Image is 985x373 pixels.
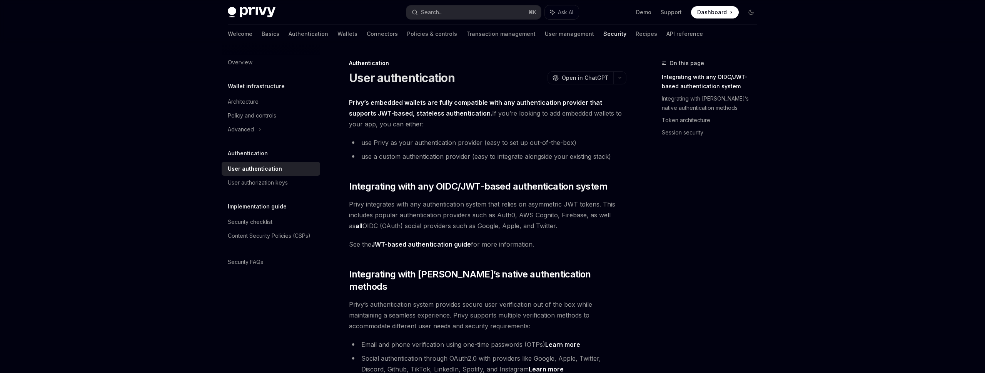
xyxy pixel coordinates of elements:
[636,25,657,43] a: Recipes
[349,71,455,85] h1: User authentication
[349,97,626,129] span: If you’re looking to add embedded wallets to your app, you can either:
[697,8,727,16] span: Dashboard
[603,25,626,43] a: Security
[662,126,763,139] a: Session security
[562,74,609,82] span: Open in ChatGPT
[662,71,763,92] a: Integrating with any OIDC/JWT-based authentication system
[349,268,626,293] span: Integrating with [PERSON_NAME]’s native authentication methods
[662,92,763,114] a: Integrating with [PERSON_NAME]’s native authentication methods
[466,25,536,43] a: Transaction management
[228,164,282,173] div: User authentication
[669,59,704,68] span: On this page
[228,111,276,120] div: Policy and controls
[691,6,739,18] a: Dashboard
[228,58,252,67] div: Overview
[228,178,288,187] div: User authorization keys
[222,162,320,176] a: User authentication
[558,8,573,16] span: Ask AI
[661,8,682,16] a: Support
[228,202,287,211] h5: Implementation guide
[228,125,254,134] div: Advanced
[349,299,626,331] span: Privy’s authentication system provides secure user verification out of the box while maintaining ...
[371,240,471,249] a: JWT-based authentication guide
[349,339,626,350] li: Email and phone verification using one-time passwords (OTPs)
[349,239,626,250] span: See the for more information.
[367,25,398,43] a: Connectors
[228,82,285,91] h5: Wallet infrastructure
[528,9,536,15] span: ⌘ K
[289,25,328,43] a: Authentication
[406,5,541,19] button: Search...⌘K
[228,25,252,43] a: Welcome
[548,71,613,84] button: Open in ChatGPT
[745,6,757,18] button: Toggle dark mode
[349,180,608,193] span: Integrating with any OIDC/JWT-based authentication system
[666,25,703,43] a: API reference
[228,217,272,227] div: Security checklist
[407,25,457,43] a: Policies & controls
[636,8,651,16] a: Demo
[349,199,626,231] span: Privy integrates with any authentication system that relies on asymmetric JWT tokens. This includ...
[421,8,442,17] div: Search...
[228,149,268,158] h5: Authentication
[349,99,602,117] strong: Privy’s embedded wallets are fully compatible with any authentication provider that supports JWT-...
[662,114,763,126] a: Token architecture
[228,7,275,18] img: dark logo
[349,137,626,148] li: use Privy as your authentication provider (easy to set up out-of-the-box)
[228,257,263,267] div: Security FAQs
[222,176,320,190] a: User authorization keys
[228,97,259,106] div: Architecture
[349,151,626,162] li: use a custom authentication provider (easy to integrate alongside your existing stack)
[222,229,320,243] a: Content Security Policies (CSPs)
[545,5,579,19] button: Ask AI
[222,215,320,229] a: Security checklist
[228,231,311,240] div: Content Security Policies (CSPs)
[337,25,357,43] a: Wallets
[222,255,320,269] a: Security FAQs
[262,25,279,43] a: Basics
[545,341,580,349] a: Learn more
[222,109,320,123] a: Policy and controls
[222,55,320,69] a: Overview
[356,222,362,230] strong: all
[349,59,626,67] div: Authentication
[222,95,320,109] a: Architecture
[545,25,594,43] a: User management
